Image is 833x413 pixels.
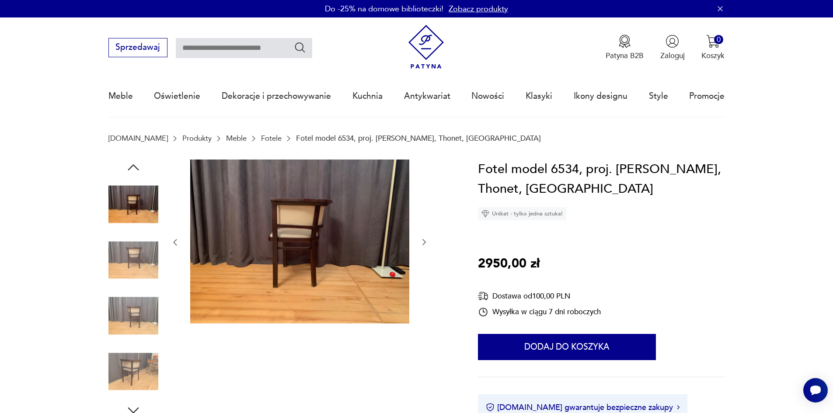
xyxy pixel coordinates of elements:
button: 0Koszyk [701,35,725,61]
a: Ikona medaluPatyna B2B [606,35,644,61]
p: 2950,00 zł [478,254,540,274]
a: [DOMAIN_NAME] [108,134,168,142]
a: Fotele [261,134,282,142]
img: Ikona strzałki w prawo [677,405,680,410]
h1: Fotel model 6534, proj. [PERSON_NAME], Thonet, [GEOGRAPHIC_DATA] [478,160,725,199]
button: Dodaj do koszyka [478,334,656,360]
img: Patyna - sklep z meblami i dekoracjami vintage [404,25,448,69]
a: Oświetlenie [154,76,200,116]
a: Ikony designu [574,76,627,116]
p: Zaloguj [660,51,685,61]
a: Zobacz produkty [449,3,508,14]
img: Zdjęcie produktu Fotel model 6534, proj. Marcel Kammerer, Thonet, Austria [108,347,158,396]
a: Promocje [689,76,725,116]
div: Dostawa od 100,00 PLN [478,291,601,302]
p: Do -25% na domowe biblioteczki! [325,3,443,14]
p: Fotel model 6534, proj. [PERSON_NAME], Thonet, [GEOGRAPHIC_DATA] [296,134,541,142]
p: Koszyk [701,51,725,61]
img: Ikonka użytkownika [666,35,679,48]
img: Ikona diamentu [481,210,489,218]
p: Patyna B2B [606,51,644,61]
a: Kuchnia [352,76,383,116]
img: Zdjęcie produktu Fotel model 6534, proj. Marcel Kammerer, Thonet, Austria [108,291,158,341]
img: Ikona medalu [618,35,631,48]
a: Meble [226,134,247,142]
a: Nowości [471,76,504,116]
img: Zdjęcie produktu Fotel model 6534, proj. Marcel Kammerer, Thonet, Austria [108,235,158,285]
a: Sprzedawaj [108,45,167,52]
a: Style [649,76,668,116]
a: Produkty [182,134,212,142]
div: 0 [714,35,723,44]
img: Ikona koszyka [706,35,720,48]
button: Patyna B2B [606,35,644,61]
button: Szukaj [294,41,307,54]
a: Antykwariat [404,76,450,116]
img: Zdjęcie produktu Fotel model 6534, proj. Marcel Kammerer, Thonet, Austria [108,180,158,229]
div: Unikat - tylko jedna sztuka! [478,207,566,220]
div: Wysyłka w ciągu 7 dni roboczych [478,307,601,317]
button: [DOMAIN_NAME] gwarantuje bezpieczne zakupy [486,402,680,413]
a: Klasyki [526,76,552,116]
img: Zdjęcie produktu Fotel model 6534, proj. Marcel Kammerer, Thonet, Austria [190,160,409,324]
a: Meble [108,76,133,116]
button: Sprzedawaj [108,38,167,57]
button: Zaloguj [660,35,685,61]
img: Ikona dostawy [478,291,488,302]
a: Dekoracje i przechowywanie [222,76,331,116]
iframe: Smartsupp widget button [803,378,828,403]
img: Ikona certyfikatu [486,403,495,412]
